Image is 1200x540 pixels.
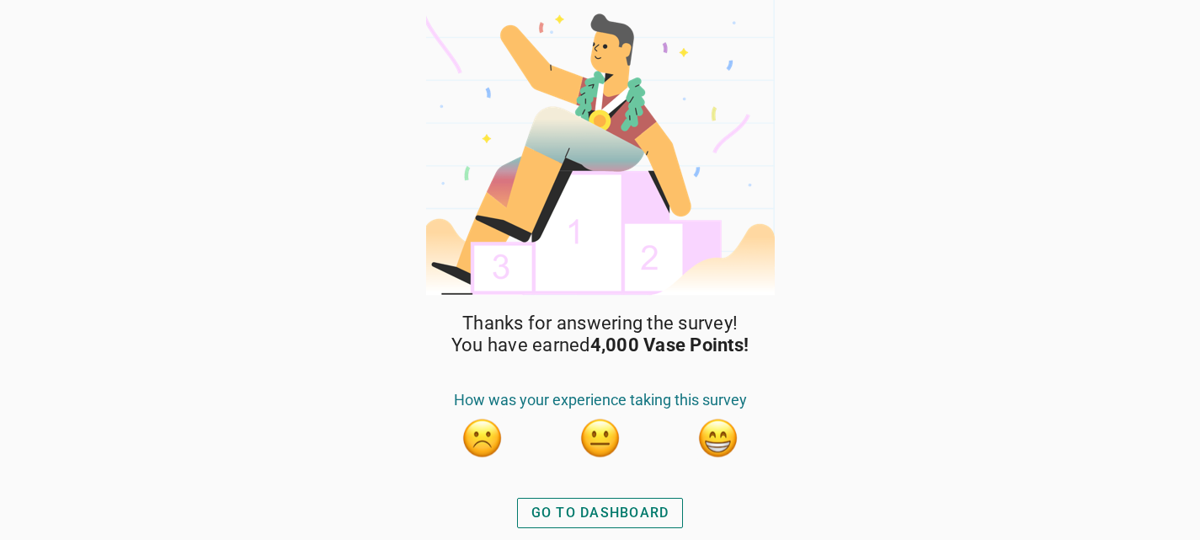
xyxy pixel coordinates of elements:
[517,498,684,528] button: GO TO DASHBOARD
[424,391,777,418] div: How was your experience taking this survey
[451,334,749,356] span: You have earned
[531,503,669,523] div: GO TO DASHBOARD
[590,334,749,356] strong: 4,000 Vase Points!
[462,313,738,334] span: Thanks for answering the survey!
